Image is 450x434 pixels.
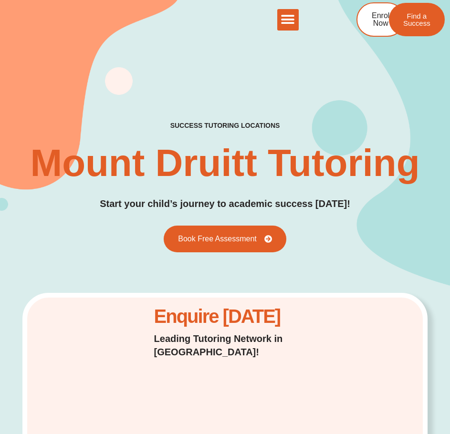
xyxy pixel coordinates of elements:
[154,310,296,322] h2: Enquire [DATE]
[356,2,405,37] a: Enrol Now
[372,12,389,27] span: Enrol Now
[30,144,419,182] h1: Mount Druitt Tutoring
[403,12,430,27] span: Find a Success
[100,196,350,211] p: Start your child’s journey to academic success [DATE]!
[277,9,299,31] div: Menu Toggle
[164,226,286,252] a: Book Free Assessment
[178,235,257,243] span: Book Free Assessment
[389,3,445,36] a: Find a Success
[170,121,280,130] h2: success tutoring locations
[154,332,296,359] p: Leading Tutoring Network in [GEOGRAPHIC_DATA]!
